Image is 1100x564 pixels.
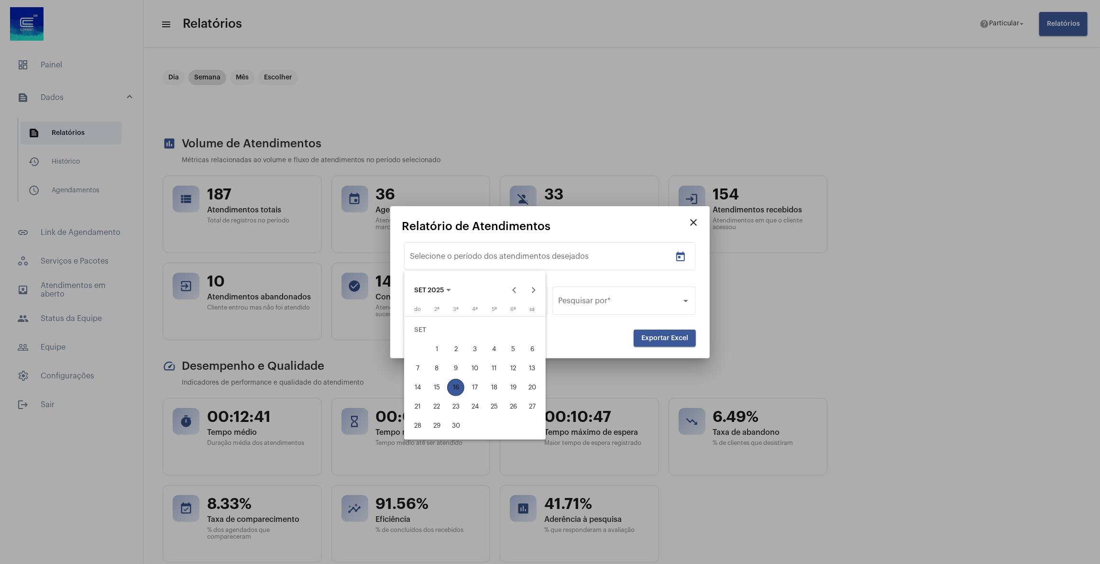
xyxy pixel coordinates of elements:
[447,360,464,377] div: 9
[524,379,541,396] div: 20
[427,359,446,378] button: 8 de setembro de 2025
[446,359,465,378] button: 9 de setembro de 2025
[466,398,484,415] div: 24
[434,307,440,312] span: 2ª
[504,397,523,416] button: 26 de setembro de 2025
[428,417,445,434] div: 29
[504,359,523,378] button: 12 de setembro de 2025
[484,378,504,397] button: 18 de setembro de 2025
[409,417,426,434] div: 28
[408,321,542,340] td: SET
[472,307,478,312] span: 4ª
[505,341,522,358] div: 5
[446,397,465,416] button: 23 de setembro de 2025
[466,341,484,358] div: 3
[409,398,426,415] div: 21
[409,360,426,377] div: 7
[447,341,464,358] div: 2
[447,379,464,396] div: 16
[484,340,504,359] button: 4 de setembro de 2025
[465,340,484,359] button: 3 de setembro de 2025
[505,379,522,396] div: 19
[409,379,426,396] div: 14
[504,378,523,397] button: 19 de setembro de 2025
[523,359,542,378] button: 13 de setembro de 2025
[427,416,446,435] button: 29 de setembro de 2025
[428,379,445,396] div: 15
[408,397,427,416] button: 21 de setembro de 2025
[447,417,464,434] div: 30
[407,281,459,300] button: Choose month and year
[427,340,446,359] button: 1 de setembro de 2025
[428,360,445,377] div: 8
[484,397,504,416] button: 25 de setembro de 2025
[428,341,445,358] div: 1
[492,307,497,312] span: 5ª
[427,397,446,416] button: 22 de setembro de 2025
[505,360,522,377] div: 12
[466,360,484,377] div: 10
[524,281,543,300] button: Next month
[510,307,516,312] span: 6ª
[505,398,522,415] div: 26
[414,287,444,294] span: SET 2025
[446,416,465,435] button: 30 de setembro de 2025
[523,397,542,416] button: 27 de setembro de 2025
[504,340,523,359] button: 5 de setembro de 2025
[465,397,484,416] button: 24 de setembro de 2025
[530,307,535,312] span: sá
[484,359,504,378] button: 11 de setembro de 2025
[523,378,542,397] button: 20 de setembro de 2025
[524,360,541,377] div: 13
[408,416,427,435] button: 28 de setembro de 2025
[428,398,445,415] div: 22
[408,359,427,378] button: 7 de setembro de 2025
[446,378,465,397] button: 16 de setembro de 2025
[453,307,459,312] span: 3ª
[427,378,446,397] button: 15 de setembro de 2025
[414,307,421,312] span: do
[465,378,484,397] button: 17 de setembro de 2025
[485,341,503,358] div: 4
[485,379,503,396] div: 18
[524,398,541,415] div: 27
[447,398,464,415] div: 23
[485,360,503,377] div: 11
[485,398,503,415] div: 25
[446,340,465,359] button: 2 de setembro de 2025
[523,340,542,359] button: 6 de setembro de 2025
[465,359,484,378] button: 10 de setembro de 2025
[505,281,524,300] button: Previous month
[466,379,484,396] div: 17
[408,378,427,397] button: 14 de setembro de 2025
[524,341,541,358] div: 6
